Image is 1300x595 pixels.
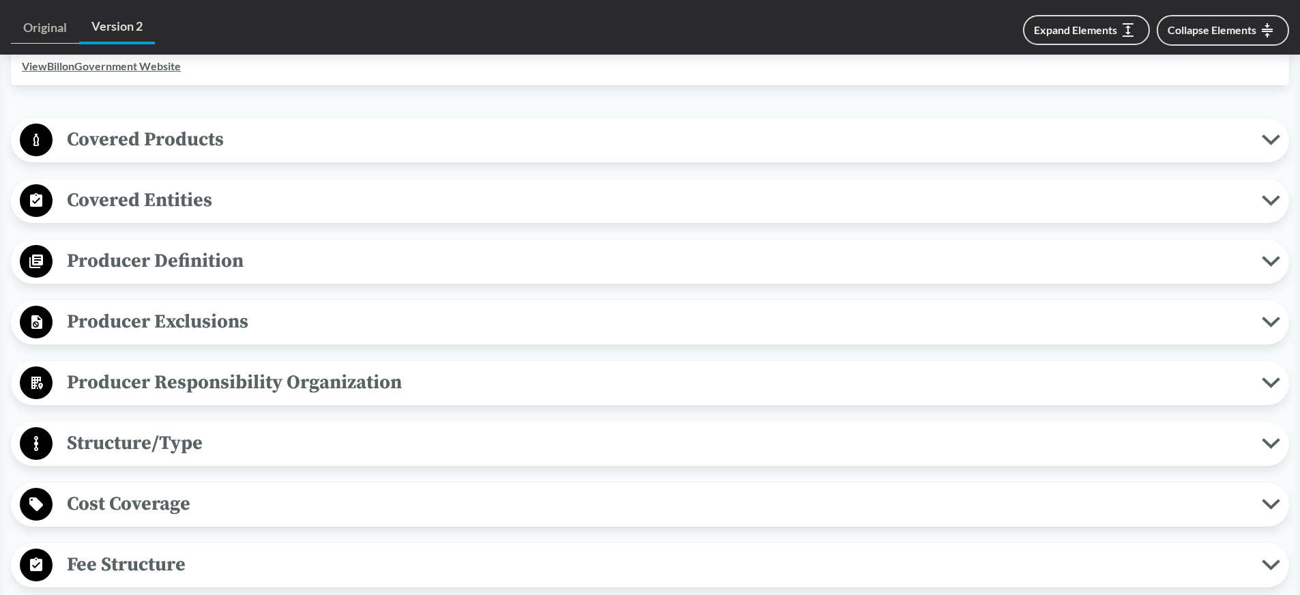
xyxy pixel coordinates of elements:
[53,428,1262,459] span: Structure/Type
[1157,15,1289,46] button: Collapse Elements
[16,548,1284,583] button: Fee Structure
[1023,15,1150,45] button: Expand Elements
[53,306,1262,337] span: Producer Exclusions
[16,184,1284,218] button: Covered Entities
[16,244,1284,279] button: Producer Definition
[16,366,1284,401] button: Producer Responsibility Organization
[53,185,1262,216] span: Covered Entities
[16,305,1284,340] button: Producer Exclusions
[16,487,1284,522] button: Cost Coverage
[79,11,155,44] a: Version 2
[53,489,1262,519] span: Cost Coverage
[53,549,1262,580] span: Fee Structure
[11,12,79,44] a: Original
[16,426,1284,461] button: Structure/Type
[53,124,1262,155] span: Covered Products
[53,367,1262,398] span: Producer Responsibility Organization
[16,123,1284,158] button: Covered Products
[22,59,181,72] a: ViewBillonGovernment Website
[53,246,1262,276] span: Producer Definition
